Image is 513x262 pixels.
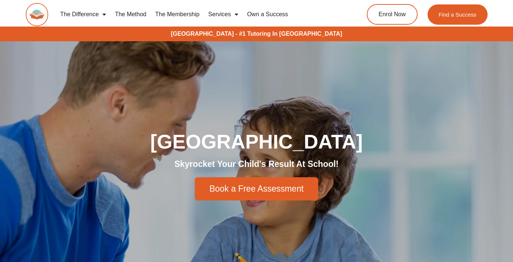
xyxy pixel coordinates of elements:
span: Find a Success [439,12,477,17]
a: Services [204,6,243,23]
a: The Method [110,6,151,23]
a: Find a Success [428,4,488,25]
span: Enrol Now [379,11,406,17]
a: Book a Free Assessment [195,177,319,200]
span: Book a Free Assessment [210,185,304,193]
a: The Difference [56,6,110,23]
h2: Skyrocket Your Child's Result At School! [50,159,463,170]
a: Enrol Now [367,4,418,25]
a: The Membership [151,6,204,23]
a: Own a Success [243,6,292,23]
nav: Menu [56,6,340,23]
h1: [GEOGRAPHIC_DATA] [50,132,463,151]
